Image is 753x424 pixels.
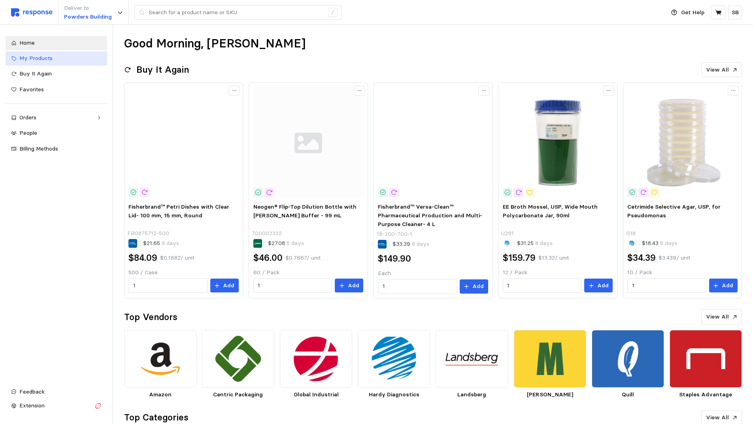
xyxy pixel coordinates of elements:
[253,203,357,219] span: Neogen® Flip-Top Dilution Bottle with [PERSON_NAME] Buffer - 99 mL
[627,87,737,197] img: g18_1.jpg
[124,36,306,51] h1: Good Morning, [PERSON_NAME]
[514,390,586,399] p: [PERSON_NAME]
[503,268,613,277] p: 12 / Pack
[19,402,45,409] span: Extension
[128,87,238,197] img: F196151~p.eps-250.jpg
[632,279,702,293] input: Qty
[128,203,229,219] span: Fisherbrand™ Petri Dishes with Clear Lid- 100 mm, 15 mm, Round
[253,268,363,277] p: 60 / Pack
[378,87,488,197] img: F130322~p.eps-250.jpg
[501,229,514,238] p: U291
[358,390,430,399] p: Hardy Diagnostics
[627,252,656,264] h2: $34.39
[143,239,179,248] p: $21.65
[210,279,239,293] button: Add
[377,230,412,239] p: 18-200-700-1
[348,281,359,290] p: Add
[659,239,678,247] span: 8 days
[378,203,482,227] span: Fisherbrand™ Versa-Clean™ Pharmaceutical Production and Multi-Purpose Cleaner- 4 L
[378,269,488,278] p: Each
[722,281,733,290] p: Add
[592,330,664,388] img: bfee157a-10f7-4112-a573-b61f8e2e3b38.png
[258,279,327,293] input: Qty
[507,279,577,293] input: Qty
[160,239,179,247] span: 8 days
[285,254,321,262] p: $0.7667 / unit
[514,330,586,388] img: 28d3e18e-6544-46cd-9dd4-0f3bdfdd001e.png
[149,6,324,20] input: Search for a product name or SKU
[626,229,636,238] p: G18
[64,4,112,13] p: Deliver to
[6,126,107,140] a: People
[136,64,189,76] h2: Buy It Again
[6,51,107,66] a: My Products
[6,399,107,413] button: Extension
[328,8,338,17] div: /
[503,252,536,264] h2: $159.79
[124,411,189,424] h2: Top Categories
[701,62,742,77] button: View All
[706,313,729,321] p: View All
[252,229,282,238] p: 700002322
[128,252,157,264] h2: $84.09
[666,5,709,20] button: Get Help
[706,66,729,74] p: View All
[19,55,53,62] span: My Products
[378,253,411,265] h2: $149.90
[202,330,274,388] img: b57ebca9-4645-4b82-9362-c975cc40820f.png
[732,8,739,17] p: SB
[358,330,430,388] img: 4fb1f975-dd51-453c-b64f-21541b49956d.png
[659,254,690,262] p: $3.439 / unit
[19,129,37,136] span: People
[670,390,742,399] p: Staples Advantage
[503,203,598,219] span: EE Broth Mossel, USP, Wide Mouth Polycarbonate Jar, 90ml
[128,268,238,277] p: 500 / Case
[410,240,429,247] span: 8 days
[681,8,704,17] p: Get Help
[642,239,678,248] p: $18.43
[503,87,613,197] img: u291_1.jpg
[597,281,609,290] p: Add
[393,240,429,249] p: $33.39
[223,281,234,290] p: Add
[460,279,488,294] button: Add
[709,279,738,293] button: Add
[124,390,196,399] p: Amazon
[133,279,203,293] input: Qty
[627,268,737,277] p: 10 / Pack
[534,239,553,247] span: 8 days
[253,252,283,264] h2: $46.00
[160,254,194,262] p: $0.1682 / unit
[19,39,35,46] span: Home
[706,413,729,422] p: View All
[19,86,44,93] span: Favorites
[268,239,304,248] p: $27.08
[728,6,742,19] button: SB
[436,390,508,399] p: Landsberg
[124,311,177,323] h2: Top Vendors
[517,239,553,248] p: $31.25
[592,390,664,399] p: Quill
[280,330,352,388] img: 771c76c0-1592-4d67-9e09-d6ea890d945b.png
[253,87,363,197] img: svg%3e
[64,13,112,21] p: Powders Building
[6,111,107,125] a: Orders
[538,254,569,262] p: $13.32 / unit
[19,145,58,152] span: Billing Methods
[19,113,93,122] div: Orders
[627,203,721,219] span: Cetrimide Selective Agar, USP, for Pseudomonas
[6,142,107,156] a: Billing Methods
[19,388,45,395] span: Feedback
[6,83,107,97] a: Favorites
[202,390,274,399] p: Centric Packaging
[584,279,613,293] button: Add
[280,390,352,399] p: Global Industrial
[670,330,742,388] img: 63258c51-adb8-4b2a-9b0d-7eba9747dc41.png
[127,229,169,238] p: FB0875712-500
[6,36,107,50] a: Home
[11,8,53,17] img: svg%3e
[6,385,107,399] button: Feedback
[383,279,452,294] input: Qty
[6,67,107,81] a: Buy It Again
[124,330,196,388] img: d7805571-9dbc-467d-9567-a24a98a66352.png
